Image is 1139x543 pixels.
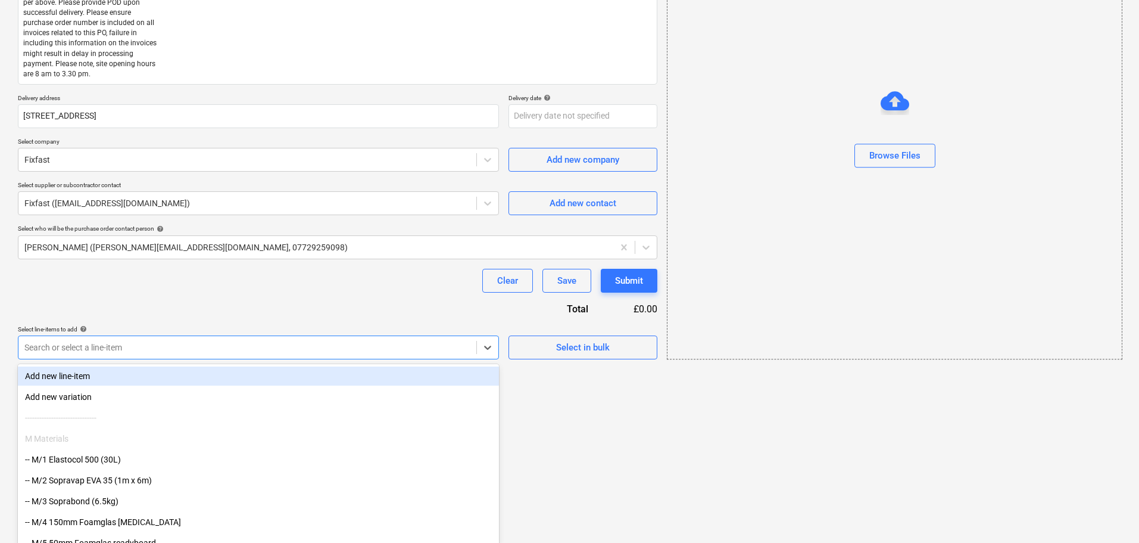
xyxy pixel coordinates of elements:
[18,492,499,511] div: -- M/3 Soprabond (6.5kg)
[556,340,610,355] div: Select in bulk
[547,152,619,167] div: Add new company
[508,148,657,172] button: Add new company
[18,225,657,232] div: Select who will be the purchase order contact person
[508,191,657,215] button: Add new contact
[557,273,576,288] div: Save
[497,273,518,288] div: Clear
[601,269,657,293] button: Submit
[18,513,499,532] div: -- M/4 150mm Foamglas T3
[541,94,551,101] span: help
[18,367,499,386] div: Add new line-item
[18,471,499,490] div: -- M/2 Sopravap EVA 35 (1m x 6m)
[615,273,643,288] div: Submit
[18,429,499,448] div: M Materials
[854,144,935,168] button: Browse Files
[550,196,616,211] div: Add new contact
[18,513,499,532] div: -- M/4 150mm Foamglas [MEDICAL_DATA]
[18,94,499,104] p: Delivery address
[18,387,499,407] div: Add new variation
[1079,486,1139,543] iframe: Chat Widget
[542,269,591,293] button: Save
[503,302,607,316] div: Total
[482,269,533,293] button: Clear
[18,325,499,333] div: Select line-items to add
[77,325,87,333] span: help
[18,450,499,469] div: -- M/1 Elastocol 500 (30L)
[18,181,499,191] p: Select supplier or subcontractor contact
[18,408,499,427] div: ------------------------------
[18,138,499,148] p: Select company
[18,104,499,128] input: Delivery address
[869,148,920,164] div: Browse Files
[154,225,164,232] span: help
[508,94,657,102] div: Delivery date
[508,336,657,359] button: Select in bulk
[508,104,657,128] input: Delivery date not specified
[607,302,657,316] div: £0.00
